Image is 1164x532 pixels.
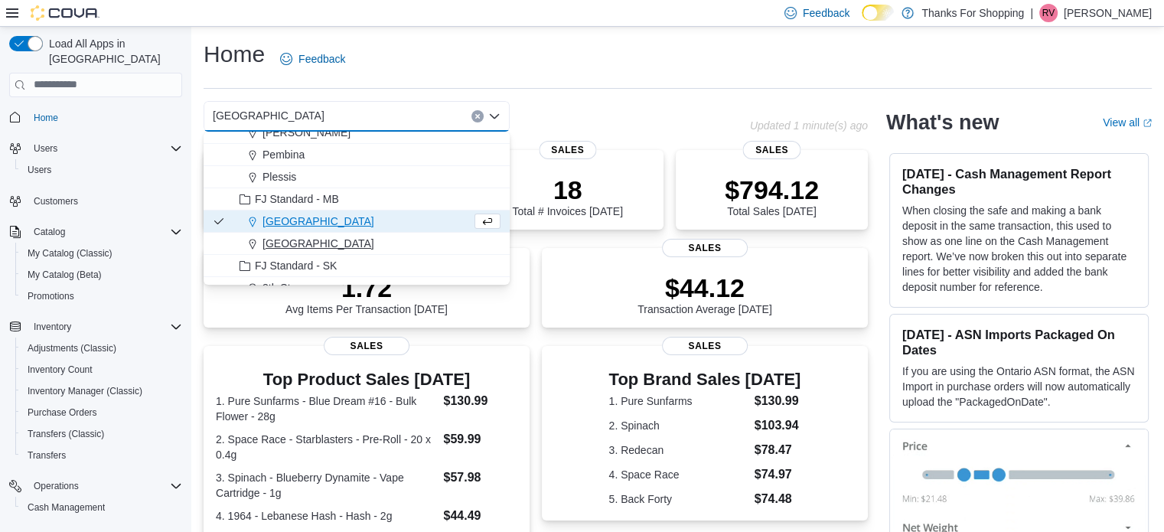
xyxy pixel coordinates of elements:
dt: 2. Space Race - Starblasters - Pre-Roll - 20 x 0.4g [216,432,437,462]
a: Inventory Count [21,361,99,379]
dt: 5. Back Forty [609,491,748,507]
a: Home [28,109,64,127]
button: Clear input [471,110,484,122]
button: Catalog [28,223,71,241]
h3: Top Product Sales [DATE] [216,370,517,389]
dt: 3. Redecan [609,442,748,458]
dd: $44.49 [443,507,517,525]
span: Inventory [34,321,71,333]
dd: $103.94 [755,416,801,435]
button: Plessis [204,166,510,188]
a: Promotions [21,287,80,305]
span: Transfers (Classic) [21,425,182,443]
span: FJ Standard - SK [255,258,337,273]
button: Transfers [15,445,188,466]
p: Thanks For Shopping [921,4,1024,22]
span: Sales [539,141,596,159]
button: Transfers (Classic) [15,423,188,445]
dt: 1. Pure Sunfarms [609,393,748,409]
button: Users [3,138,188,159]
button: FJ Standard - SK [204,255,510,277]
span: Customers [28,191,182,211]
span: My Catalog (Beta) [28,269,102,281]
a: Customers [28,192,84,211]
button: Purchase Orders [15,402,188,423]
button: Promotions [15,286,188,307]
dt: 4. Space Race [609,467,748,482]
dt: 4. 1964 - Lebanese Hash - Hash - 2g [216,508,437,524]
span: Inventory Manager (Classic) [21,382,182,400]
span: Promotions [21,287,182,305]
span: Inventory [28,318,182,336]
dd: $59.99 [443,430,517,449]
dd: $74.48 [755,490,801,508]
button: Operations [3,475,188,497]
span: 8th St [262,280,291,295]
span: Transfers [28,449,66,462]
dt: 2. Spinach [609,418,748,433]
div: Avg Items Per Transaction [DATE] [285,273,448,315]
span: Plessis [262,169,296,184]
span: Home [34,112,58,124]
span: Sales [743,141,800,159]
span: Inventory Manager (Classic) [28,385,142,397]
span: [GEOGRAPHIC_DATA] [213,106,324,125]
span: Customers [34,195,78,207]
p: $44.12 [637,273,772,303]
span: Transfers [21,446,182,465]
button: Catalog [3,221,188,243]
dd: $130.99 [443,392,517,410]
span: RV [1042,4,1055,22]
dd: $74.97 [755,465,801,484]
img: Cova [31,5,99,21]
span: Purchase Orders [28,406,97,419]
a: Cash Management [21,498,111,517]
span: Operations [34,480,79,492]
div: Transaction Average [DATE] [637,273,772,315]
a: My Catalog (Classic) [21,244,119,263]
span: Adjustments (Classic) [28,342,116,354]
p: 18 [512,175,622,205]
h1: Home [204,39,265,70]
span: Users [34,142,57,155]
button: Close list of options [488,110,500,122]
a: Transfers (Classic) [21,425,110,443]
span: Catalog [34,226,65,238]
p: When closing the safe and making a bank deposit in the same transaction, this used to show as one... [902,203,1136,295]
button: Pembina [204,144,510,166]
p: 1.72 [285,273,448,303]
button: Cash Management [15,497,188,518]
span: Home [28,108,182,127]
p: [PERSON_NAME] [1064,4,1152,22]
span: Inventory Count [21,361,182,379]
span: Adjustments (Classic) [21,339,182,357]
h3: Top Brand Sales [DATE] [609,370,801,389]
button: Inventory [28,318,77,336]
span: FJ Standard - MB [255,191,339,207]
span: Feedback [803,5,849,21]
span: Users [21,161,182,179]
button: My Catalog (Beta) [15,264,188,286]
p: $794.12 [725,175,819,205]
dd: $57.98 [443,468,517,487]
span: Sales [324,337,409,355]
span: Feedback [298,51,345,67]
span: Pembina [262,147,305,162]
h3: [DATE] - Cash Management Report Changes [902,166,1136,197]
button: Inventory Manager (Classic) [15,380,188,402]
input: Dark Mode [862,5,894,21]
button: 8th St [204,277,510,299]
p: Updated 1 minute(s) ago [750,119,868,132]
dd: $130.99 [755,392,801,410]
span: Load All Apps in [GEOGRAPHIC_DATA] [43,36,182,67]
span: My Catalog (Classic) [28,247,112,259]
a: Adjustments (Classic) [21,339,122,357]
span: [PERSON_NAME] [262,125,351,140]
span: Operations [28,477,182,495]
button: Users [28,139,64,158]
button: Home [3,106,188,129]
button: Inventory Count [15,359,188,380]
p: | [1030,4,1033,22]
h2: What's new [886,110,999,135]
